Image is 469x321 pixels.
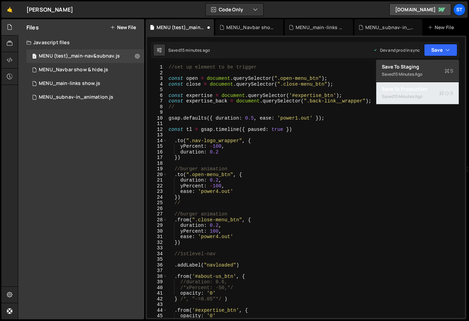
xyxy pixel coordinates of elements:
[147,172,167,178] div: 20
[181,47,210,53] div: 15 minutes ago
[147,200,167,206] div: 25
[394,94,422,99] div: 15 minutes ago
[296,24,344,31] div: MENU_main-links show.js
[453,3,466,16] a: St
[39,67,108,73] div: MENU_Navbar show & hide.js
[147,313,167,319] div: 45
[394,71,422,77] div: 15 minutes ago
[147,121,167,127] div: 11
[147,93,167,99] div: 6
[147,274,167,280] div: 38
[365,24,414,31] div: MENU_subnav-in_animation.js
[157,24,205,31] div: MENU (test)_main-nav&subnav.js
[147,177,167,183] div: 21
[147,262,167,268] div: 36
[147,279,167,285] div: 39
[147,161,167,166] div: 18
[147,104,167,110] div: 8
[147,82,167,87] div: 4
[147,302,167,308] div: 43
[26,5,73,14] div: [PERSON_NAME]
[147,166,167,172] div: 19
[373,47,420,53] div: Dev and prod in sync
[147,217,167,223] div: 28
[26,24,39,31] h2: Files
[147,115,167,121] div: 10
[147,183,167,189] div: 22
[226,24,275,31] div: MENU_Navbar show & hide.js
[147,87,167,93] div: 5
[439,90,453,97] span: S
[147,98,167,104] div: 7
[147,70,167,76] div: 2
[147,245,167,251] div: 33
[147,195,167,200] div: 24
[39,81,100,87] div: MENU_main-links show.js
[147,223,167,229] div: 29
[147,268,167,274] div: 37
[1,1,18,18] a: 🤙
[147,144,167,149] div: 15
[147,257,167,262] div: 35
[424,44,457,56] button: Save
[147,240,167,246] div: 32
[26,49,144,63] div: 16445/45050.js
[26,90,144,104] div: MENU_subnav-in_animation.js
[147,291,167,296] div: 41
[445,67,453,74] span: S
[382,86,453,92] div: Save to Production
[168,47,210,53] div: Saved
[147,251,167,257] div: 34
[376,60,459,82] button: Save to StagingS Saved15 minutes ago
[147,64,167,70] div: 1
[147,229,167,234] div: 30
[147,296,167,302] div: 42
[26,63,144,77] div: 16445/44544.js
[147,110,167,115] div: 9
[32,54,36,60] span: 1
[39,53,120,59] div: MENU (test)_main-nav&subnav.js
[147,155,167,161] div: 17
[147,132,167,138] div: 13
[147,76,167,82] div: 3
[39,94,113,100] div: MENU_subnav-in_animation.js
[147,285,167,291] div: 40
[389,3,451,16] a: [DOMAIN_NAME]
[147,149,167,155] div: 16
[428,24,457,31] div: New File
[147,211,167,217] div: 27
[376,82,459,104] button: Save to ProductionS Saved15 minutes ago
[206,3,263,16] button: Code Only
[110,25,136,30] button: New File
[147,189,167,195] div: 23
[382,70,453,78] div: Saved
[147,234,167,240] div: 31
[382,92,453,101] div: Saved
[147,206,167,212] div: 26
[147,138,167,144] div: 14
[26,77,144,90] div: MENU_main-links show.js
[147,308,167,313] div: 44
[382,63,453,70] div: Save to Staging
[147,127,167,133] div: 12
[18,36,144,49] div: Javascript files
